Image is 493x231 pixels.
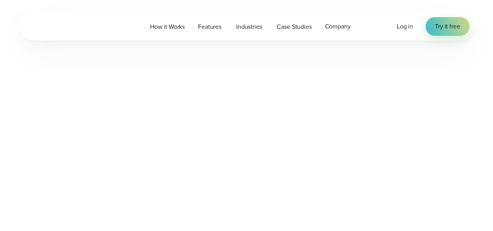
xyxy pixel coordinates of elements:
a: How it Works [143,19,191,35]
span: Features [198,22,221,32]
span: Case Studies [277,22,311,32]
span: Industries [236,22,262,32]
span: Try it free [435,22,460,31]
a: Log in [397,22,413,31]
a: Try it free [426,17,469,36]
a: Case Studies [270,19,318,35]
span: How it Works [150,22,185,32]
span: Company [325,22,351,31]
